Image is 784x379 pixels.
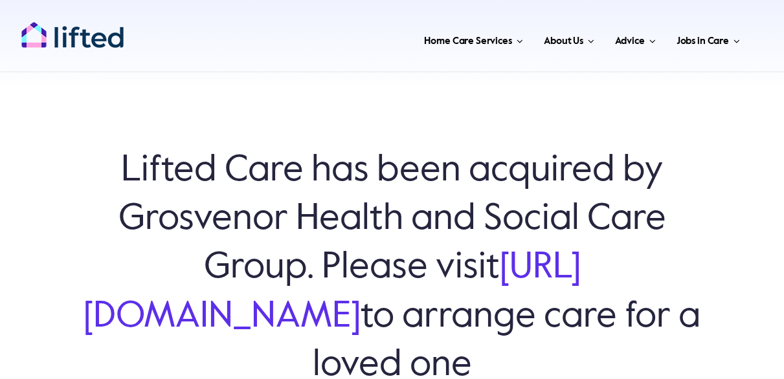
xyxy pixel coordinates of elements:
a: About Us [540,19,598,58]
span: About Us [544,31,583,52]
span: Home Care Services [424,31,511,52]
span: Advice [615,31,644,52]
span: Jobs in Care [677,31,729,52]
a: Advice [611,19,659,58]
a: Jobs in Care [673,19,745,58]
nav: Main Menu [147,19,744,58]
a: [URL][DOMAIN_NAME] [84,250,581,334]
a: lifted-logo [21,21,124,34]
a: Home Care Services [420,19,527,58]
